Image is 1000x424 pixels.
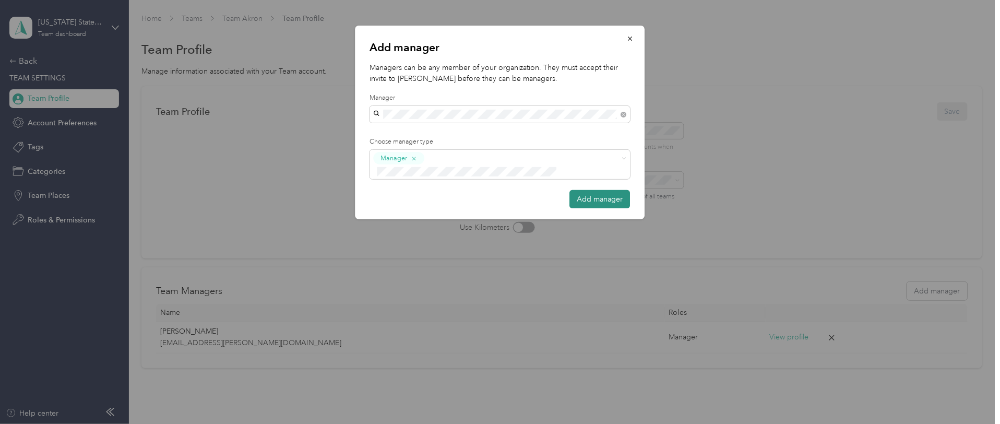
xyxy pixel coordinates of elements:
button: Manager [374,152,425,165]
label: Manager [370,93,630,103]
p: Add manager [370,40,630,55]
label: Choose manager type [370,137,630,147]
p: Managers can be any member of your organization. They must accept their invite to [PERSON_NAME] b... [370,62,630,84]
iframe: Everlance-gr Chat Button Frame [942,366,1000,424]
span: Manager [381,154,408,163]
button: Add manager [570,190,630,208]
